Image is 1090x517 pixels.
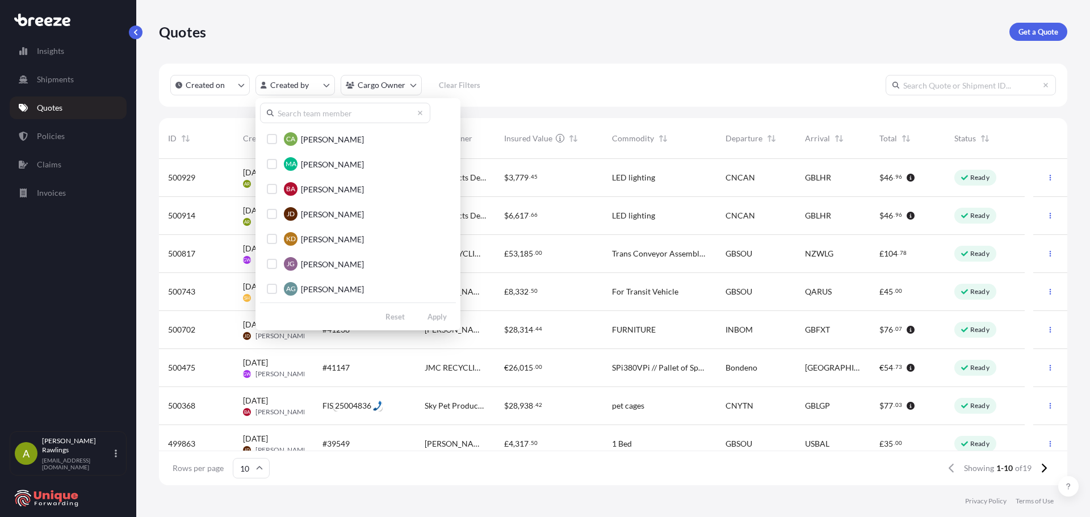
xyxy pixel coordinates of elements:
button: CA[PERSON_NAME] [260,128,456,150]
div: Select Option [260,128,456,298]
span: [PERSON_NAME] [301,209,364,220]
button: MA[PERSON_NAME] [260,153,456,175]
span: [PERSON_NAME] [301,134,364,145]
button: Apply [418,308,456,326]
button: JD[PERSON_NAME] [260,203,456,225]
span: [PERSON_NAME] [301,259,364,270]
span: BA [286,183,295,195]
span: [PERSON_NAME] [301,284,364,295]
span: KD [286,233,296,245]
span: [PERSON_NAME] [301,234,364,245]
span: JG [287,258,295,270]
div: createdBy Filter options [255,98,460,330]
button: Reset [376,308,414,326]
span: JD [287,208,295,220]
span: AG [286,283,296,295]
button: JG[PERSON_NAME] [260,253,456,275]
span: [PERSON_NAME] [301,159,364,170]
p: Apply [427,311,447,322]
button: KD[PERSON_NAME] [260,228,456,250]
span: [PERSON_NAME] [301,184,364,195]
span: MA [286,158,296,170]
button: AG[PERSON_NAME] [260,278,456,300]
span: CA [286,133,295,145]
input: Search team member [260,103,430,123]
button: BA[PERSON_NAME] [260,178,456,200]
p: Reset [385,311,405,322]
